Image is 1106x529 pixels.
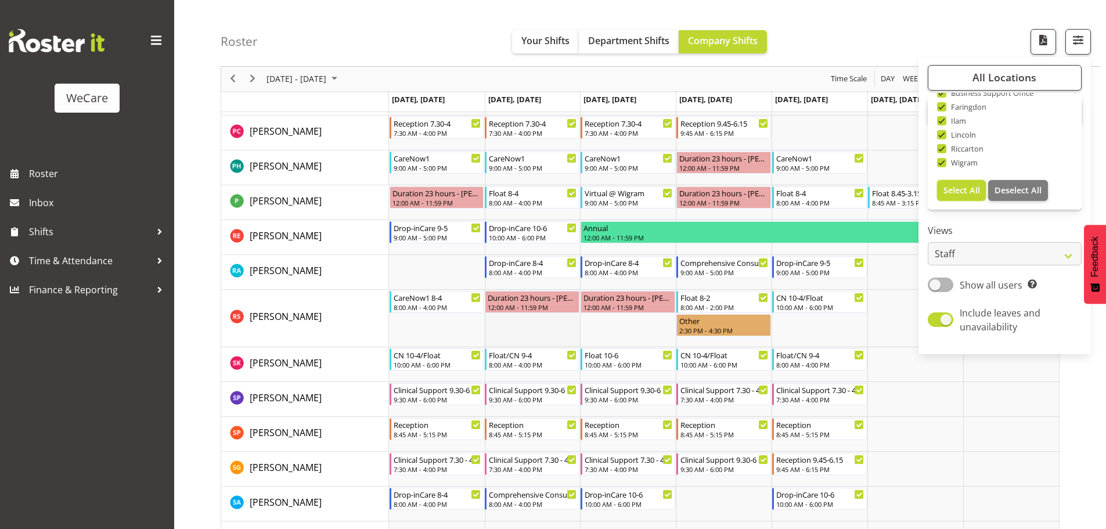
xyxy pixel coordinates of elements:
div: 8:45 AM - 5:15 PM [680,430,768,439]
div: 10:00 AM - 6:00 PM [585,360,672,369]
div: Sarah Abbott"s event - Drop-inCare 10-6 Begin From Friday, September 12, 2025 at 10:00:00 AM GMT+... [772,488,867,510]
div: Clinical Support 7.30 - 4 [776,384,864,395]
button: Select All [937,180,986,201]
div: Saahit Kour"s event - Float/CN 9-4 Begin From Friday, September 12, 2025 at 8:00:00 AM GMT+12:00 ... [772,348,867,370]
button: All Locations [928,65,1082,91]
td: Saahit Kour resource [221,347,389,382]
div: Reception [776,419,864,430]
div: 9:00 AM - 5:00 PM [776,163,864,172]
td: Rachna Anderson resource [221,255,389,290]
span: Deselect All [995,185,1042,196]
span: [DATE] - [DATE] [265,72,327,87]
td: Sabnam Pun resource [221,382,389,417]
button: Feedback - Show survey [1084,225,1106,304]
div: Clinical Support 9.30-6 [489,384,577,395]
div: Float 8-4 [776,187,864,199]
div: Sabnam Pun"s event - Clinical Support 9.30-6 Begin From Monday, September 8, 2025 at 9:30:00 AM G... [390,383,484,405]
button: Company Shifts [679,30,767,53]
div: 10:00 AM - 6:00 PM [489,233,577,242]
span: Roster [29,165,168,182]
div: Rachna Anderson"s event - Comprehensive Consult 9-5 Begin From Thursday, September 11, 2025 at 9:... [676,256,771,278]
div: Drop-inCare 8-4 [489,257,577,268]
div: CN 10-4/Float [394,349,481,361]
span: [DATE], [DATE] [775,94,828,105]
a: [PERSON_NAME] [250,310,322,323]
span: [DATE], [DATE] [871,94,924,105]
td: Penny Clyne-Moffat resource [221,116,389,150]
span: All Locations [972,71,1036,85]
a: [PERSON_NAME] [250,356,322,370]
div: CareNow1 [394,152,481,164]
div: 10:00 AM - 6:00 PM [776,303,864,312]
button: Timeline Week [901,72,925,87]
div: Drop-inCare 10-6 [489,222,577,233]
div: 9:45 AM - 6:15 PM [680,128,768,138]
td: Pooja Prabhu resource [221,185,389,220]
span: Show all users [960,279,1022,292]
span: [PERSON_NAME] [250,426,322,439]
div: 8:00 AM - 4:00 PM [776,360,864,369]
span: Shifts [29,223,151,240]
span: [PERSON_NAME] [250,264,322,277]
a: [PERSON_NAME] [250,194,322,208]
div: 9:30 AM - 6:00 PM [489,395,577,404]
button: Your Shifts [512,30,579,53]
div: Virtual @ Wigram [585,187,672,199]
div: 12:00 AM - 11:59 PM [679,198,768,207]
div: Clinical Support 9.30-6 [680,454,768,465]
div: 12:00 AM - 11:59 PM [679,163,768,172]
div: 7:30 AM - 4:00 PM [585,128,672,138]
label: Views [928,224,1082,238]
span: Select All [943,185,980,196]
a: [PERSON_NAME] [250,391,322,405]
span: Inbox [29,194,168,211]
span: Department Shifts [588,34,669,47]
div: 8:45 AM - 5:15 PM [394,430,481,439]
div: 12:00 AM - 11:59 PM [583,233,1055,242]
button: Next [245,72,261,87]
div: Pooja Prabhu"s event - Float 8-4 Begin From Friday, September 12, 2025 at 8:00:00 AM GMT+12:00 En... [772,186,867,208]
div: Float/CN 9-4 [776,349,864,361]
div: next period [243,67,262,91]
button: Filter Shifts [1065,29,1091,55]
div: Annual [583,222,1055,233]
div: Sanjita Gurung"s event - Clinical Support 7.30 - 4 Begin From Monday, September 8, 2025 at 7:30:0... [390,453,484,475]
span: Week [902,72,924,87]
div: 8:00 AM - 4:00 PM [585,268,672,277]
div: Duration 23 hours - [PERSON_NAME] [583,292,672,303]
a: [PERSON_NAME] [250,124,322,138]
div: Penny Clyne-Moffat"s event - Reception 7.30-4 Begin From Tuesday, September 9, 2025 at 7:30:00 AM... [485,117,579,139]
div: 8:45 AM - 5:15 PM [489,430,577,439]
div: Reception 9.45-6.15 [680,117,768,129]
div: Rachel Els"s event - Annual Begin From Wednesday, September 10, 2025 at 12:00:00 AM GMT+12:00 End... [581,221,1058,243]
div: Reception [680,419,768,430]
div: Clinical Support 7.30 - 4 [680,384,768,395]
div: Rachna Anderson"s event - Drop-inCare 8-4 Begin From Tuesday, September 9, 2025 at 8:00:00 AM GMT... [485,256,579,278]
div: Sabnam Pun"s event - Clinical Support 9.30-6 Begin From Tuesday, September 9, 2025 at 9:30:00 AM ... [485,383,579,405]
div: Sanjita Gurung"s event - Reception 9.45-6.15 Begin From Friday, September 12, 2025 at 9:45:00 AM ... [772,453,867,475]
div: 9:00 AM - 5:00 PM [489,163,577,172]
div: Float 8-4 [489,187,577,199]
div: Rhianne Sharples"s event - CareNow1 8-4 Begin From Monday, September 8, 2025 at 8:00:00 AM GMT+12... [390,291,484,313]
div: 10:00 AM - 6:00 PM [776,499,864,509]
div: CareNow1 [776,152,864,164]
div: Clinical Support 9.30-6 [585,384,672,395]
div: Float 8-2 [680,292,768,303]
span: Company Shifts [688,34,758,47]
div: 7:30 AM - 4:00 PM [489,128,577,138]
span: [PERSON_NAME] [250,229,322,242]
img: Rosterit website logo [9,29,105,52]
div: Saahit Kour"s event - Float/CN 9-4 Begin From Tuesday, September 9, 2025 at 8:00:00 AM GMT+12:00 ... [485,348,579,370]
div: 10:00 AM - 6:00 PM [394,360,481,369]
div: Philippa Henry"s event - CareNow1 Begin From Wednesday, September 10, 2025 at 9:00:00 AM GMT+12:0... [581,152,675,174]
div: CN 10-4/Float [776,292,864,303]
div: 8:00 AM - 2:00 PM [680,303,768,312]
div: Reception 7.30-4 [394,117,481,129]
div: Drop-inCare 10-6 [585,488,672,500]
a: [PERSON_NAME] [250,229,322,243]
span: Feedback [1090,236,1100,277]
span: Lincoln [946,130,977,139]
span: [PERSON_NAME] [250,496,322,509]
div: Philippa Henry"s event - CareNow1 Begin From Tuesday, September 9, 2025 at 9:00:00 AM GMT+12:00 E... [485,152,579,174]
div: Rachel Els"s event - Drop-inCare 10-6 Begin From Tuesday, September 9, 2025 at 10:00:00 AM GMT+12... [485,221,579,243]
